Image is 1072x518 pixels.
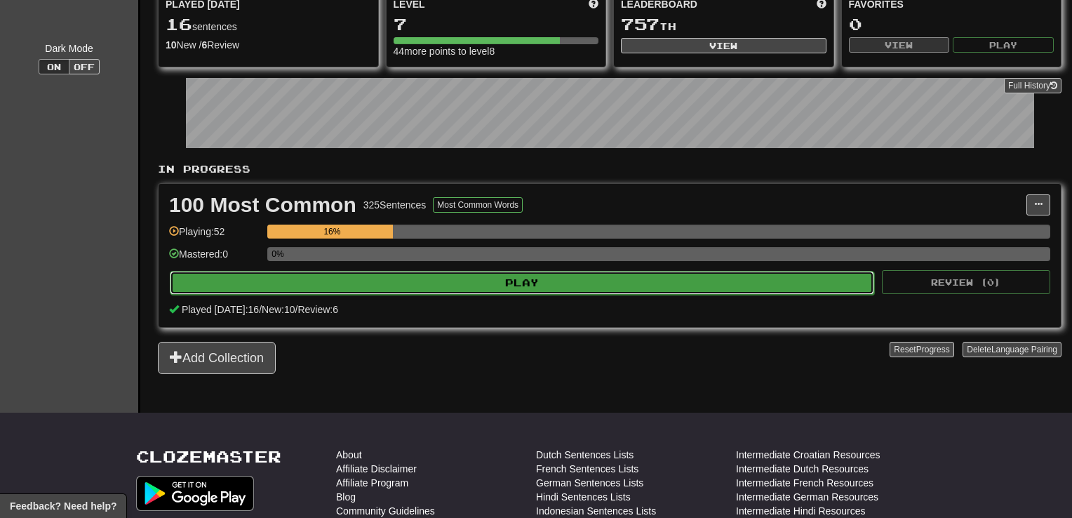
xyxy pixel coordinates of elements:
[169,194,356,215] div: 100 Most Common
[963,342,1061,357] button: DeleteLanguage Pairing
[536,504,656,518] a: Indonesian Sentences Lists
[536,476,643,490] a: German Sentences Lists
[849,37,950,53] button: View
[433,197,523,213] button: Most Common Words
[201,39,207,51] strong: 6
[621,14,659,34] span: 757
[166,38,371,52] div: New / Review
[621,38,826,53] button: View
[69,59,100,74] button: Off
[136,476,254,511] img: Get it on Google Play
[136,448,281,465] a: Clozemaster
[736,490,878,504] a: Intermediate German Resources
[10,499,116,513] span: Open feedback widget
[166,15,371,34] div: sentences
[169,225,260,248] div: Playing: 52
[394,15,599,33] div: 7
[262,304,295,315] span: New: 10
[336,476,408,490] a: Affiliate Program
[736,448,880,462] a: Intermediate Croatian Resources
[170,271,874,295] button: Play
[158,342,276,374] button: Add Collection
[336,504,435,518] a: Community Guidelines
[182,304,259,315] span: Played [DATE]: 16
[536,490,631,504] a: Hindi Sentences Lists
[166,14,192,34] span: 16
[621,15,826,34] div: th
[536,462,638,476] a: French Sentences Lists
[166,39,177,51] strong: 10
[336,448,362,462] a: About
[1004,78,1061,93] a: Full History
[336,462,417,476] a: Affiliate Disclaimer
[295,304,298,315] span: /
[953,37,1054,53] button: Play
[394,44,599,58] div: 44 more points to level 8
[736,476,873,490] a: Intermediate French Resources
[736,462,869,476] a: Intermediate Dutch Resources
[158,162,1061,176] p: In Progress
[169,247,260,270] div: Mastered: 0
[849,15,1054,33] div: 0
[363,198,427,212] div: 325 Sentences
[882,270,1050,294] button: Review (0)
[272,225,392,239] div: 16%
[536,448,634,462] a: Dutch Sentences Lists
[11,41,128,55] div: Dark Mode
[336,490,356,504] a: Blog
[991,345,1057,354] span: Language Pairing
[916,345,950,354] span: Progress
[890,342,953,357] button: ResetProgress
[297,304,338,315] span: Review: 6
[39,59,69,74] button: On
[736,504,865,518] a: Intermediate Hindi Resources
[259,304,262,315] span: /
